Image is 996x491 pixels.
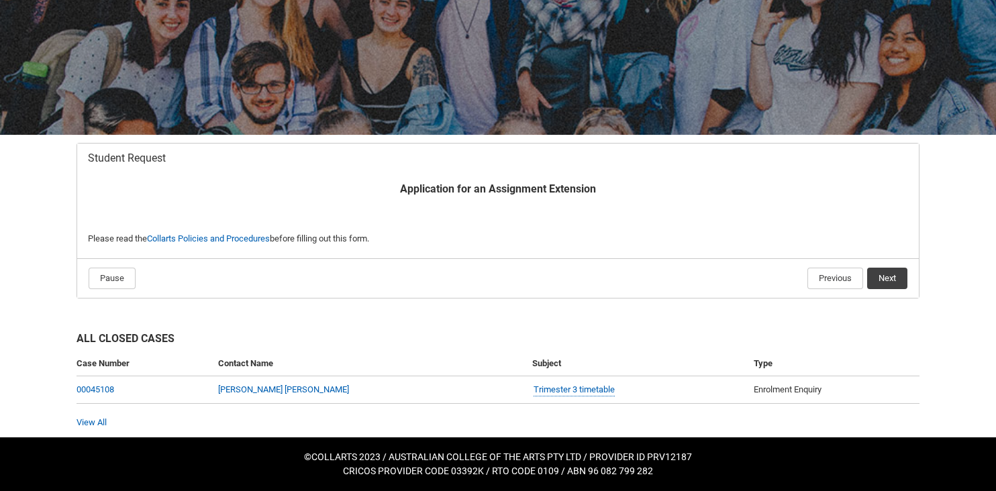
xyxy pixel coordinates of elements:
[867,268,907,289] button: Next
[77,384,114,394] a: 00045108
[748,351,919,376] th: Type
[88,232,908,245] p: Please read the before filling out this form.
[534,383,615,397] a: Trimester 3 timetable
[147,233,270,243] a: Collarts Policies and Procedures
[213,351,527,376] th: Contact Name
[77,351,213,376] th: Case Number
[77,417,107,427] a: View All Cases
[88,152,166,165] span: Student Request
[89,268,136,289] button: Pause
[400,182,596,195] b: Application for an Assignment Extension
[77,143,919,298] article: Redu_Student_Request flow
[218,384,349,394] a: [PERSON_NAME] [PERSON_NAME]
[807,268,863,289] button: Previous
[77,331,919,351] h2: All Closed Cases
[527,351,748,376] th: Subject
[754,384,821,394] span: Enrolment Enquiry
